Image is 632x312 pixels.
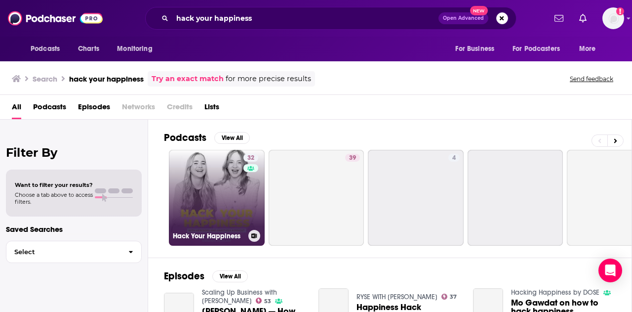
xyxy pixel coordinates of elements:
[572,40,608,58] button: open menu
[164,270,248,282] a: EpisodesView All
[256,298,272,304] a: 53
[6,241,142,263] button: Select
[579,42,596,56] span: More
[6,224,142,234] p: Saved Searches
[72,40,105,58] a: Charts
[452,153,456,163] span: 4
[345,154,360,162] a: 39
[243,154,258,162] a: 32
[368,150,464,246] a: 4
[616,7,624,15] svg: Add a profile image
[69,74,144,84] h3: hack your happiness
[349,153,356,163] span: 39
[567,75,616,83] button: Send feedback
[15,181,93,188] span: Want to filter your results?
[31,42,60,56] span: Podcasts
[513,42,560,56] span: For Podcasters
[12,99,21,119] a: All
[167,99,193,119] span: Credits
[15,191,93,205] span: Choose a tab above to access filters.
[164,270,204,282] h2: Episodes
[122,99,155,119] span: Networks
[24,40,73,58] button: open menu
[264,299,271,304] span: 53
[78,42,99,56] span: Charts
[602,7,624,29] img: User Profile
[356,293,437,301] a: RYSE WITH RYAN
[169,150,265,246] a: 32Hack Your Happiness
[33,99,66,119] a: Podcasts
[602,7,624,29] button: Show profile menu
[602,7,624,29] span: Logged in as gabrielle.gantz
[448,154,460,162] a: 4
[443,16,484,21] span: Open Advanced
[6,145,142,160] h2: Filter By
[448,40,507,58] button: open menu
[511,288,599,297] a: Hacking Happiness by DOSE
[212,270,248,282] button: View All
[164,132,250,144] a: PodcastsView All
[145,7,516,30] div: Search podcasts, credits, & more...
[450,295,457,299] span: 37
[455,42,494,56] span: For Business
[172,10,438,26] input: Search podcasts, credits, & more...
[551,10,567,27] a: Show notifications dropdown
[204,99,219,119] a: Lists
[152,73,224,85] a: Try an exact match
[8,9,103,28] img: Podchaser - Follow, Share and Rate Podcasts
[173,232,244,240] h3: Hack Your Happiness
[117,42,152,56] span: Monitoring
[441,294,457,300] a: 37
[470,6,488,15] span: New
[33,74,57,84] h3: Search
[247,153,254,163] span: 32
[598,259,622,282] div: Open Intercom Messenger
[269,150,364,246] a: 39
[164,132,206,144] h2: Podcasts
[6,249,120,255] span: Select
[110,40,165,58] button: open menu
[506,40,574,58] button: open menu
[202,288,277,305] a: Scaling Up Business with Bill Gallagher
[438,12,488,24] button: Open AdvancedNew
[226,73,311,85] span: for more precise results
[356,303,421,312] a: Happiness Hack
[575,10,591,27] a: Show notifications dropdown
[214,132,250,144] button: View All
[78,99,110,119] a: Episodes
